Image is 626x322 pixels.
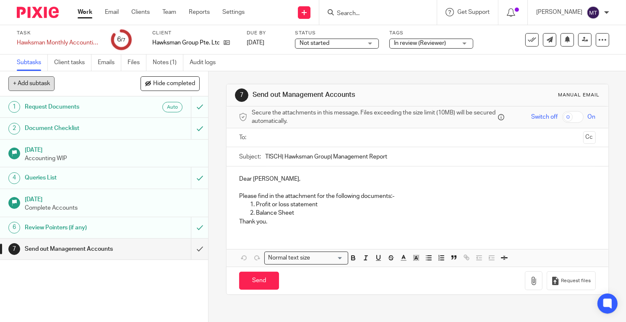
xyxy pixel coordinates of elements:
[17,7,59,18] img: Pixie
[239,218,596,226] p: Thank you.
[239,272,279,290] input: Send
[547,271,595,290] button: Request files
[300,40,329,46] span: Not started
[558,92,600,99] div: Manual email
[583,131,596,144] button: Cc
[532,113,558,121] span: Switch off
[561,278,591,284] span: Request files
[105,8,119,16] a: Email
[536,8,582,16] p: [PERSON_NAME]
[78,8,92,16] a: Work
[239,175,596,183] p: Dear [PERSON_NAME],
[313,254,343,262] input: Search for option
[587,6,600,19] img: svg%3E
[8,123,20,135] div: 2
[247,40,264,46] span: [DATE]
[17,55,48,71] a: Subtasks
[252,109,496,126] span: Secure the attachments in this message. Files exceeding the size limit (10MB) will be secured aut...
[8,101,20,113] div: 1
[256,200,596,209] p: Profit or loss statement
[239,192,596,200] p: Please find in the attachment for the following documents:-
[25,171,130,184] h1: Queries List
[588,113,596,121] span: On
[239,133,248,142] label: To:
[152,30,236,36] label: Client
[253,91,435,99] h1: Send out Management Accounts
[8,222,20,234] div: 6
[8,76,55,91] button: + Add subtask
[8,243,20,255] div: 7
[121,38,125,42] small: /7
[457,9,490,15] span: Get Support
[8,172,20,184] div: 4
[98,55,121,71] a: Emails
[266,254,312,262] span: Normal text size
[264,252,348,265] div: Search for option
[25,221,130,234] h1: Review Pointers (if any)
[25,122,130,135] h1: Document Checklist
[153,55,183,71] a: Notes (1)
[190,55,222,71] a: Audit logs
[54,55,91,71] a: Client tasks
[25,243,130,255] h1: Send out Management Accounts
[394,40,446,46] span: In review (Reviewer)
[25,204,200,212] p: Complete Accounts
[162,102,183,112] div: Auto
[17,30,101,36] label: Task
[141,76,200,91] button: Hide completed
[131,8,150,16] a: Clients
[153,80,195,87] span: Hide completed
[247,30,284,36] label: Due by
[239,153,261,161] label: Subject:
[235,88,248,102] div: 7
[128,55,146,71] a: Files
[189,8,210,16] a: Reports
[152,39,219,47] p: Hawksman Group Pte. Ltd.
[117,35,125,44] div: 6
[336,10,412,18] input: Search
[25,144,200,154] h1: [DATE]
[389,30,473,36] label: Tags
[17,39,101,47] div: Hawksman Monthly Accounting - Jul&#39;25
[256,209,596,217] p: Balance Sheet
[162,8,176,16] a: Team
[222,8,245,16] a: Settings
[25,193,200,204] h1: [DATE]
[25,154,200,163] p: Accounting WIP
[295,30,379,36] label: Status
[17,39,101,47] div: Hawksman Monthly Accounting - [DATE]
[25,101,130,113] h1: Request Documents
